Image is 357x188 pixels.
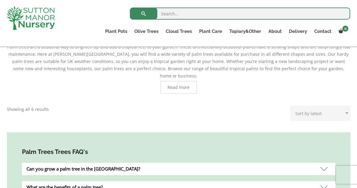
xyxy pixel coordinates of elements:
[130,8,350,20] input: Search...
[195,27,225,36] a: Plant Care
[285,27,310,36] a: Delivery
[7,36,350,94] div: Palm trees are a beautiful way to brighten up and add a tropical feel to your garden. These archi...
[335,27,350,36] a: 0
[22,163,335,175] div: Can you grow a palm tree in the [GEOGRAPHIC_DATA]?
[162,27,195,36] a: Cloud Trees
[310,27,335,36] a: Contact
[225,27,265,36] a: Topiary&Other
[102,27,131,36] a: Plant Pots
[22,147,335,157] h4: Palm Trees Trees FAQ's
[131,27,162,36] a: Olive Trees
[7,106,49,113] p: Showing all 6 results
[7,6,55,30] img: logo
[265,27,285,36] a: About
[290,106,350,121] select: Shop order
[168,85,189,89] span: Read more
[342,26,348,32] span: 0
